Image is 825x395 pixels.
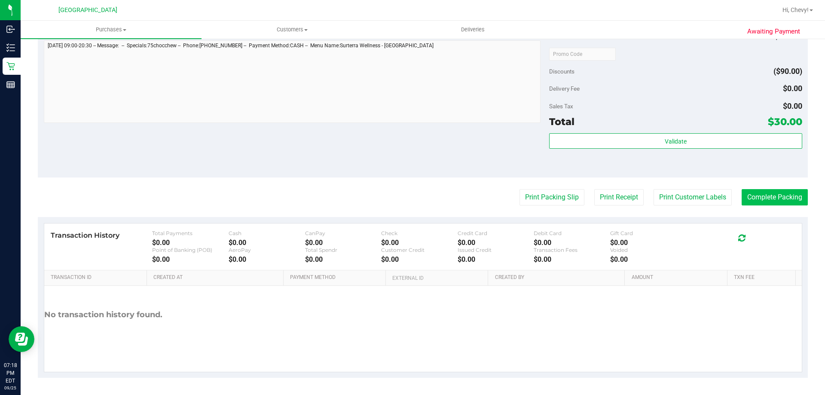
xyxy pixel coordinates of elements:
[9,326,34,352] iframe: Resource center
[21,21,202,39] a: Purchases
[610,230,687,236] div: Gift Card
[381,239,458,247] div: $0.00
[549,33,570,40] span: Subtotal
[610,239,687,247] div: $0.00
[747,27,800,37] span: Awaiting Payment
[229,255,305,263] div: $0.00
[549,116,574,128] span: Total
[610,247,687,253] div: Voided
[519,189,584,205] button: Print Packing Slip
[381,255,458,263] div: $0.00
[458,230,534,236] div: Credit Card
[51,274,144,281] a: Transaction ID
[534,247,610,253] div: Transaction Fees
[549,85,580,92] span: Delivery Fee
[549,64,574,79] span: Discounts
[229,230,305,236] div: Cash
[58,6,117,14] span: [GEOGRAPHIC_DATA]
[458,247,534,253] div: Issued Credit
[44,286,162,344] div: No transaction history found.
[202,26,382,34] span: Customers
[6,80,15,89] inline-svg: Reports
[381,247,458,253] div: Customer Credit
[632,274,724,281] a: Amount
[742,189,808,205] button: Complete Packing
[783,84,802,93] span: $0.00
[305,230,382,236] div: CanPay
[381,230,458,236] div: Check
[202,21,382,39] a: Customers
[6,62,15,70] inline-svg: Retail
[153,274,280,281] a: Created At
[458,255,534,263] div: $0.00
[549,48,616,61] input: Promo Code
[534,239,610,247] div: $0.00
[774,32,802,41] span: $120.00
[6,43,15,52] inline-svg: Inventory
[549,103,573,110] span: Sales Tax
[4,385,17,391] p: 09/25
[665,138,687,145] span: Validate
[382,21,563,39] a: Deliveries
[654,189,732,205] button: Print Customer Labels
[21,26,202,34] span: Purchases
[458,239,534,247] div: $0.00
[385,270,488,286] th: External ID
[152,255,229,263] div: $0.00
[6,25,15,34] inline-svg: Inbound
[290,274,382,281] a: Payment Method
[229,239,305,247] div: $0.00
[152,230,229,236] div: Total Payments
[305,247,382,253] div: Total Spendr
[783,101,802,110] span: $0.00
[305,255,382,263] div: $0.00
[734,274,792,281] a: Txn Fee
[594,189,644,205] button: Print Receipt
[4,361,17,385] p: 07:18 PM EDT
[768,116,802,128] span: $30.00
[152,239,229,247] div: $0.00
[549,133,802,149] button: Validate
[610,255,687,263] div: $0.00
[782,6,809,13] span: Hi, Chevy!
[495,274,621,281] a: Created By
[229,247,305,253] div: AeroPay
[449,26,496,34] span: Deliveries
[773,67,802,76] span: ($90.00)
[152,247,229,253] div: Point of Banking (POB)
[534,255,610,263] div: $0.00
[534,230,610,236] div: Debit Card
[305,239,382,247] div: $0.00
